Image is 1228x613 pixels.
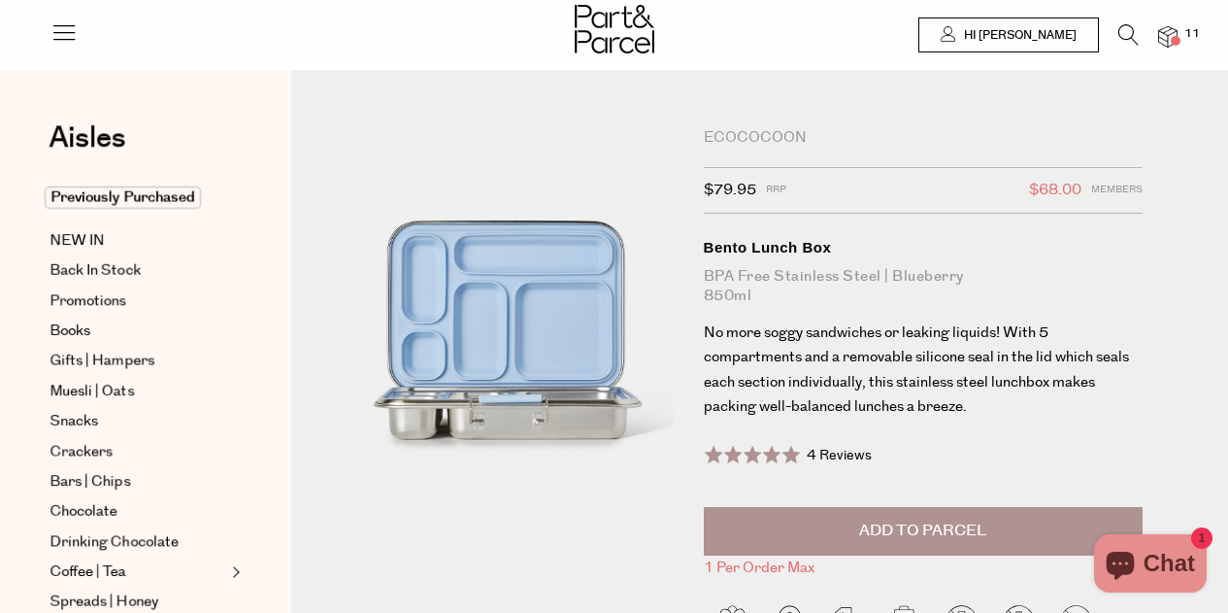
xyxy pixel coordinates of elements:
[50,561,126,584] span: Coffee | Tea
[50,320,90,343] span: Books
[50,350,226,373] a: Gifts | Hampers
[50,289,226,313] a: Promotions
[50,561,226,584] a: Coffee | Tea
[766,178,786,203] span: RRP
[50,440,113,463] span: Crackers
[50,470,130,494] span: Bars | Chips
[50,229,226,253] a: NEW IN
[959,27,1077,44] span: Hi [PERSON_NAME]
[50,530,179,554] span: Drinking Chocolate
[50,320,226,343] a: Books
[859,520,986,542] span: Add to Parcel
[50,259,226,283] a: Back In Stock
[45,187,201,209] span: Previously Purchased
[50,500,117,524] span: Chocolate
[50,440,226,463] a: Crackers
[50,380,226,403] a: Muesli | Oats
[50,229,105,253] span: NEW IN
[50,410,98,433] span: Snacks
[704,178,756,203] span: $79.95
[50,380,134,403] span: Muesli | Oats
[704,128,1144,148] div: Ecococoon
[50,259,141,283] span: Back In Stock
[704,238,1144,257] div: Bento Lunch Box
[50,410,226,433] a: Snacks
[1091,178,1143,203] span: Members
[1179,25,1205,43] span: 11
[918,17,1099,52] a: Hi [PERSON_NAME]
[50,530,226,554] a: Drinking Chocolate
[50,470,226,494] a: Bars | Chips
[227,561,241,584] button: Expand/Collapse Coffee | Tea
[50,187,226,210] a: Previously Purchased
[49,123,126,172] a: Aisles
[1029,178,1081,203] span: $68.00
[349,128,674,511] img: Bento Lunch Box
[50,350,154,373] span: Gifts | Hampers
[49,117,126,159] span: Aisles
[50,289,126,313] span: Promotions
[1088,534,1212,597] inbox-online-store-chat: Shopify online store chat
[807,446,872,465] span: 4 Reviews
[50,500,226,524] a: Chocolate
[674,128,998,511] img: Bento Lunch Box
[704,267,1144,306] div: BPA Free Stainless Steel | Blueberry 850ml
[1158,26,1178,47] a: 11
[704,323,1129,418] span: No more soggy sandwiches or leaking liquids! With 5 compartments and a removable silicone seal in...
[704,507,1144,556] button: Add to Parcel
[575,5,654,53] img: Part&Parcel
